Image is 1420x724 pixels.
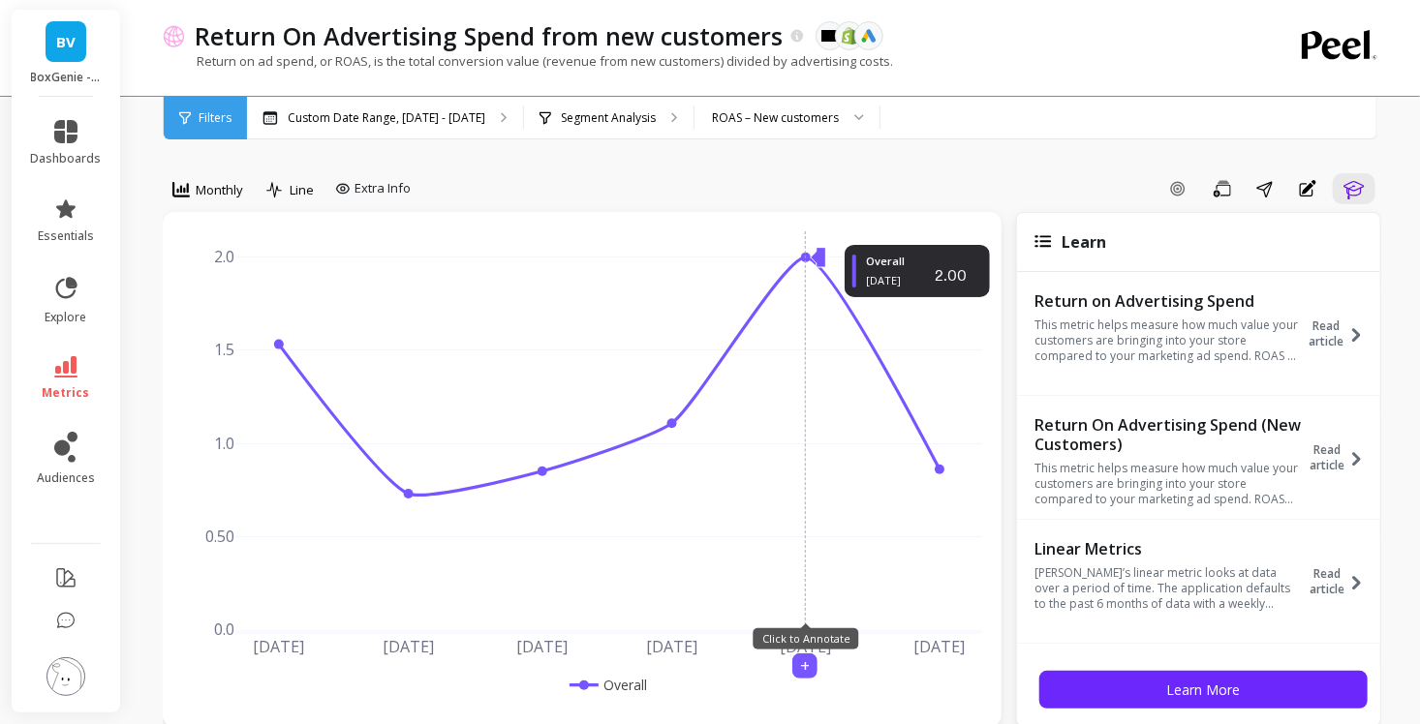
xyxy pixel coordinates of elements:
p: Linear Metrics [1034,539,1301,558]
span: Monthly [196,181,243,199]
p: Segment Analysis [561,110,656,126]
img: profile picture [46,657,85,696]
span: Filters [199,110,232,126]
p: This metric helps measure how much value your customers are bringing into your store compared to ... [1034,461,1301,507]
button: Read article [1306,289,1375,378]
p: Return on ad spend, or ROAS, is the total conversion value (revenue from new customers) divided b... [163,52,893,70]
span: metrics [43,385,90,401]
span: audiences [37,470,95,486]
span: explore [46,310,87,325]
img: header icon [163,24,185,46]
span: Extra Info [355,179,411,198]
button: Read article [1306,537,1375,626]
div: ROAS – New customers [712,108,839,127]
span: Line [290,181,314,199]
p: This metric helps measure how much value your customers are bringing into your store compared to ... [1034,317,1301,364]
img: api.klaviyo.svg [821,30,839,42]
p: [PERSON_NAME]’s linear metric looks at data over a period of time. The application defaults to th... [1034,565,1301,612]
span: BV [56,31,76,53]
span: Learn [1062,231,1106,253]
p: BoxGenie - vanguard-packaging.myshopify.com [31,70,102,85]
span: Learn More [1167,680,1241,699]
p: Return on Advertising Spend [1034,291,1301,311]
span: essentials [38,228,94,244]
p: Return On Advertising Spend (New Customers) [1034,415,1301,454]
img: api.google.svg [860,27,878,45]
span: dashboards [31,151,102,166]
span: Read article [1306,442,1347,473]
span: Read article [1306,318,1347,349]
p: Custom Date Range, [DATE] - [DATE] [288,110,485,126]
img: api.shopify.svg [841,27,858,45]
button: Read article [1306,413,1375,502]
button: Learn More [1039,671,1368,709]
p: Return On Advertising Spend from new customers [195,19,783,52]
span: Read article [1306,566,1347,597]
